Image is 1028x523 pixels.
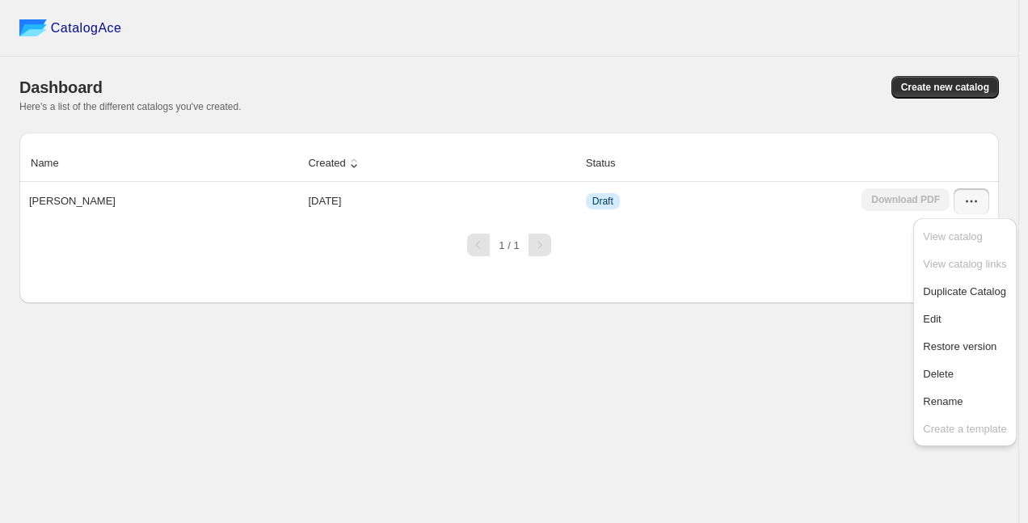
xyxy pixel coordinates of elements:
p: [PERSON_NAME] [29,193,116,209]
button: Status [584,148,634,179]
span: View catalog links [923,258,1006,270]
span: Edit [923,313,941,325]
span: 1 / 1 [499,239,519,251]
span: CatalogAce [51,20,122,36]
button: Name [28,148,78,179]
span: Draft [592,195,613,208]
span: Here's a list of the different catalogs you've created. [19,101,242,112]
td: [DATE] [303,182,580,221]
span: Create new catalog [901,81,989,94]
button: Create new catalog [891,76,999,99]
button: Created [305,148,364,179]
span: View catalog [923,230,982,243]
span: Rename [923,395,963,407]
span: Restore version [923,340,996,352]
span: Delete [923,368,954,380]
img: catalog ace [19,19,47,36]
span: Duplicate Catalog [923,285,1006,297]
span: Dashboard [19,78,103,96]
span: Create a template [923,423,1006,435]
